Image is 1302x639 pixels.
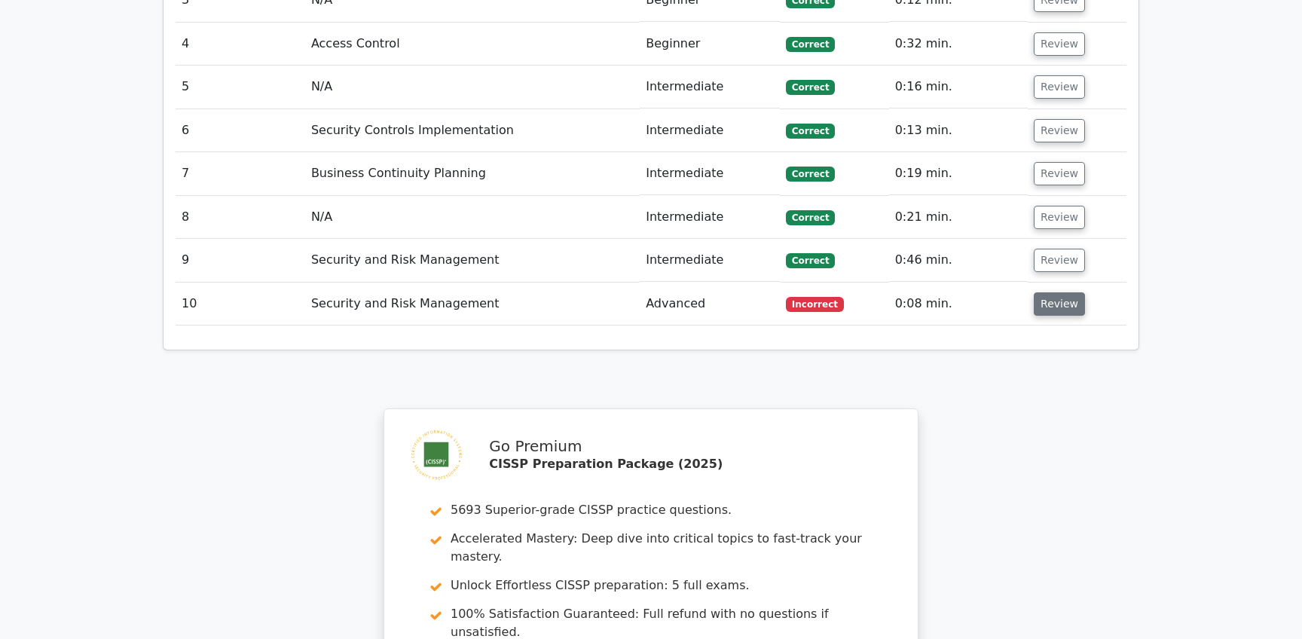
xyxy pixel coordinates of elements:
button: Review [1034,162,1085,185]
td: Security Controls Implementation [305,109,640,152]
td: Business Continuity Planning [305,152,640,195]
td: 0:19 min. [889,152,1028,195]
td: Intermediate [640,152,780,195]
td: 0:46 min. [889,239,1028,282]
span: Correct [786,80,835,95]
td: Intermediate [640,196,780,239]
td: Security and Risk Management [305,239,640,282]
button: Review [1034,119,1085,142]
td: 0:16 min. [889,66,1028,109]
td: 0:32 min. [889,23,1028,66]
button: Review [1034,292,1085,316]
button: Review [1034,249,1085,272]
td: Intermediate [640,109,780,152]
td: 8 [176,196,305,239]
span: Correct [786,124,835,139]
td: 9 [176,239,305,282]
td: 7 [176,152,305,195]
td: Intermediate [640,239,780,282]
td: Security and Risk Management [305,283,640,326]
span: Incorrect [786,297,844,312]
td: 0:21 min. [889,196,1028,239]
span: Correct [786,253,835,268]
span: Correct [786,37,835,52]
button: Review [1034,75,1085,99]
td: Access Control [305,23,640,66]
td: 0:08 min. [889,283,1028,326]
span: Correct [786,210,835,225]
td: Beginner [640,23,780,66]
td: Advanced [640,283,780,326]
td: 0:13 min. [889,109,1028,152]
button: Review [1034,32,1085,56]
td: Intermediate [640,66,780,109]
td: N/A [305,66,640,109]
span: Correct [786,167,835,182]
td: N/A [305,196,640,239]
td: 5 [176,66,305,109]
td: 4 [176,23,305,66]
td: 6 [176,109,305,152]
td: 10 [176,283,305,326]
button: Review [1034,206,1085,229]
